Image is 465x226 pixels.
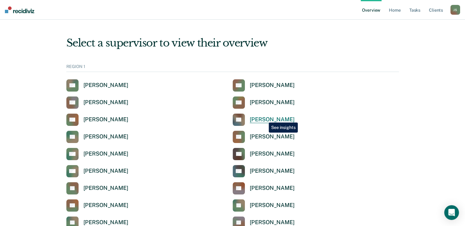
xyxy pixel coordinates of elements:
[66,114,128,126] a: [PERSON_NAME]
[83,219,128,226] div: [PERSON_NAME]
[66,199,128,212] a: [PERSON_NAME]
[83,168,128,175] div: [PERSON_NAME]
[250,219,295,226] div: [PERSON_NAME]
[250,168,295,175] div: [PERSON_NAME]
[450,5,460,15] div: J S
[233,96,295,109] a: [PERSON_NAME]
[450,5,460,15] button: JS
[83,82,128,89] div: [PERSON_NAME]
[5,6,34,13] img: Recidiviz
[66,131,128,143] a: [PERSON_NAME]
[83,150,128,157] div: [PERSON_NAME]
[83,99,128,106] div: [PERSON_NAME]
[66,37,399,49] div: Select a supervisor to view their overview
[233,199,295,212] a: [PERSON_NAME]
[250,133,295,140] div: [PERSON_NAME]
[233,182,295,194] a: [PERSON_NAME]
[83,116,128,123] div: [PERSON_NAME]
[250,99,295,106] div: [PERSON_NAME]
[66,79,128,92] a: [PERSON_NAME]
[250,116,295,123] div: [PERSON_NAME]
[83,185,128,192] div: [PERSON_NAME]
[250,82,295,89] div: [PERSON_NAME]
[233,114,295,126] a: [PERSON_NAME]
[250,150,295,157] div: [PERSON_NAME]
[233,148,295,160] a: [PERSON_NAME]
[250,185,295,192] div: [PERSON_NAME]
[233,131,295,143] a: [PERSON_NAME]
[83,133,128,140] div: [PERSON_NAME]
[233,79,295,92] a: [PERSON_NAME]
[233,165,295,177] a: [PERSON_NAME]
[66,165,128,177] a: [PERSON_NAME]
[66,64,399,72] div: REGION 1
[444,205,459,220] div: Open Intercom Messenger
[66,96,128,109] a: [PERSON_NAME]
[83,202,128,209] div: [PERSON_NAME]
[250,202,295,209] div: [PERSON_NAME]
[66,182,128,194] a: [PERSON_NAME]
[66,148,128,160] a: [PERSON_NAME]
